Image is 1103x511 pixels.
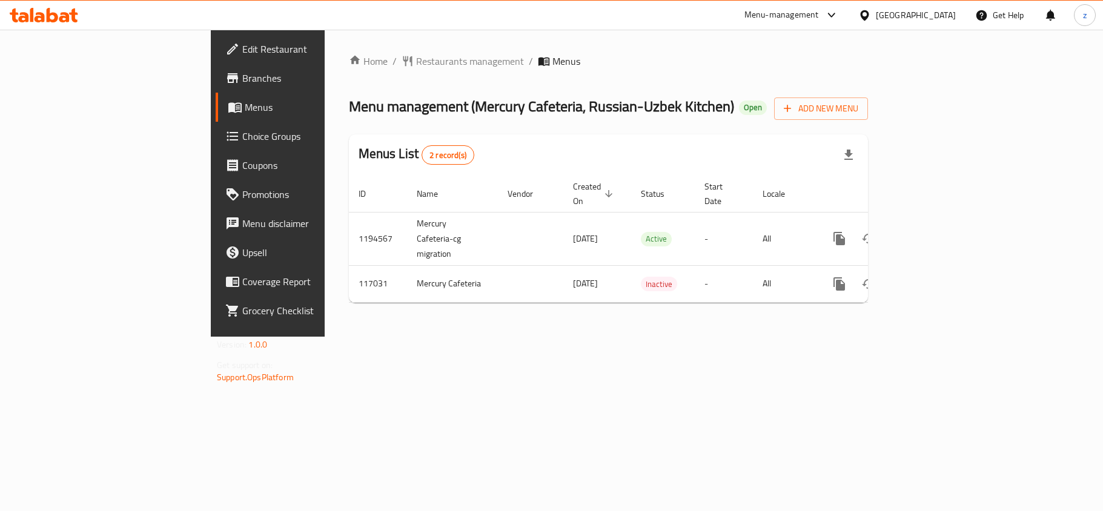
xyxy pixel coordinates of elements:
[422,150,474,161] span: 2 record(s)
[825,224,854,253] button: more
[242,216,385,231] span: Menu disclaimer
[216,180,395,209] a: Promotions
[242,303,385,318] span: Grocery Checklist
[417,186,454,201] span: Name
[763,186,801,201] span: Locale
[349,93,734,120] span: Menu management ( Mercury Cafeteria, Russian-Uzbek Kitchen )
[402,54,524,68] a: Restaurants management
[216,35,395,64] a: Edit Restaurant
[641,232,672,246] span: Active
[248,337,267,352] span: 1.0.0
[784,101,858,116] span: Add New Menu
[573,179,617,208] span: Created On
[641,186,680,201] span: Status
[416,54,524,68] span: Restaurants management
[407,212,498,265] td: Mercury Cafeteria-cg migration
[242,71,385,85] span: Branches
[573,275,598,291] span: [DATE]
[573,231,598,246] span: [DATE]
[242,129,385,143] span: Choice Groups
[216,209,395,238] a: Menu disclaimer
[216,122,395,151] a: Choice Groups
[641,232,672,246] div: Active
[825,269,854,298] button: more
[217,337,247,352] span: Version:
[695,212,753,265] td: -
[242,245,385,260] span: Upsell
[216,296,395,325] a: Grocery Checklist
[739,102,767,113] span: Open
[216,93,395,122] a: Menus
[216,64,395,93] a: Branches
[854,224,883,253] button: Change Status
[552,54,580,68] span: Menus
[216,238,395,267] a: Upsell
[422,145,474,165] div: Total records count
[407,265,498,302] td: Mercury Cafeteria
[242,42,385,56] span: Edit Restaurant
[753,212,815,265] td: All
[242,274,385,289] span: Coverage Report
[245,100,385,114] span: Menus
[242,158,385,173] span: Coupons
[359,145,474,165] h2: Menus List
[641,277,677,291] span: Inactive
[349,176,951,303] table: enhanced table
[349,54,868,68] nav: breadcrumb
[529,54,533,68] li: /
[876,8,956,22] div: [GEOGRAPHIC_DATA]
[834,140,863,170] div: Export file
[815,176,951,213] th: Actions
[739,101,767,115] div: Open
[704,179,738,208] span: Start Date
[217,357,273,373] span: Get support on:
[753,265,815,302] td: All
[217,369,294,385] a: Support.OpsPlatform
[1083,8,1087,22] span: z
[359,186,382,201] span: ID
[695,265,753,302] td: -
[216,151,395,180] a: Coupons
[744,8,819,22] div: Menu-management
[774,97,868,120] button: Add New Menu
[216,267,395,296] a: Coverage Report
[508,186,549,201] span: Vendor
[242,187,385,202] span: Promotions
[854,269,883,298] button: Change Status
